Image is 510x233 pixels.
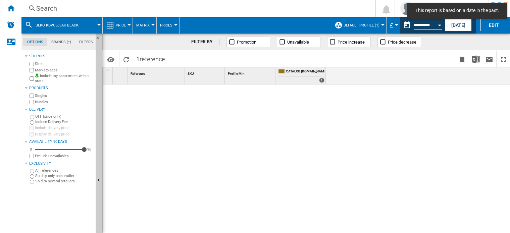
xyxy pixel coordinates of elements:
md-menu: Currency [387,17,400,34]
span: Price decrease [388,40,416,45]
div: Availability 90 Days [29,139,93,144]
div: Sort None [129,67,185,78]
button: Hide [96,34,104,46]
button: Edit [480,19,507,31]
span: BEKO KDVC563AK BLACK [36,23,79,27]
div: Sources [29,54,93,59]
span: SKU [188,72,194,75]
div: Exclusivity [29,161,93,166]
div: Delivery [29,107,93,112]
div: Sort None [186,67,225,78]
img: profile.jpg [400,2,414,15]
span: Reference [131,72,145,75]
div: 1 offers sold by CATALOG BEKO.UK [319,78,324,83]
md-tab-item: Options [23,38,47,46]
span: 1 [133,51,168,65]
button: Price decrease [377,37,421,47]
md-tab-item: Brands (*) [47,38,75,46]
input: OFF (price only) [30,115,34,119]
button: Default profile (1) [344,17,383,34]
img: excel-24x24.png [472,55,480,63]
span: Default profile (1) [344,23,379,27]
span: Unavailable [287,40,309,45]
input: Sold by several retailers [30,180,34,184]
input: Bundles [30,100,34,104]
span: reference [140,56,165,63]
div: Search [36,4,358,13]
div: Profile Min Sort None [226,67,275,78]
input: Singles [30,94,34,98]
label: Exclude unavailables [35,154,93,159]
input: All references [30,169,34,173]
label: Sold by only one retailer [35,173,93,178]
button: Price [116,17,129,34]
input: Include my assortment within stats [30,74,34,83]
div: Reference Sort None [129,67,185,78]
button: Maximize [497,51,510,67]
input: Sold by only one retailer [30,174,34,179]
span: CATALOG [DOMAIN_NAME] [286,69,324,75]
input: Marketplaces [30,68,34,72]
md-slider: Availability [35,146,84,153]
div: This report is based on a date in the past. [400,17,444,34]
div: Sort None [226,67,275,78]
button: Price increase [327,37,371,47]
md-tab-item: Filters [75,38,97,46]
button: Promotion [226,37,270,47]
div: Price [106,17,129,34]
button: BEKO KDVC563AK BLACK [36,17,85,34]
input: Display delivery price [30,154,34,158]
label: Marketplaces [35,68,93,73]
span: Matrix [136,23,150,27]
button: £ [390,17,397,34]
input: Display delivery price [30,132,34,136]
button: Unavailable [277,37,320,47]
button: [DATE] [445,19,472,31]
button: Reload [119,51,133,67]
label: OFF (price only) [35,114,93,119]
span: Price [116,23,126,27]
div: SKU Sort None [186,67,225,78]
div: BEKO KDVC563AK BLACK [25,17,99,34]
button: Send this report by email [482,51,496,67]
span: £ [390,22,393,29]
button: Prices [160,17,176,34]
div: Default profile (1) [335,17,383,34]
div: 90 [86,147,93,152]
div: FILTER BY [191,39,220,45]
span: Prices [160,23,172,27]
label: Singles [35,93,93,98]
label: All references [35,168,93,173]
label: Sold by several retailers [35,179,93,184]
div: Sort None [114,67,127,78]
label: Sites [35,61,93,66]
input: Include delivery price [30,126,34,130]
span: Profile Min [228,72,245,75]
input: Sites [30,62,34,66]
button: Open calendar [433,18,446,30]
button: Options [104,53,117,65]
img: mysite-bg-18x18.png [35,73,39,77]
label: Include Delivery Fee [35,119,93,124]
label: Include delivery price [35,125,93,130]
div: Products [29,85,93,91]
button: Download in Excel [469,51,482,67]
div: CATALOG [DOMAIN_NAME] 1 offers sold by CATALOG BEKO.UK [277,67,326,84]
label: Bundles [35,100,93,105]
img: alerts-logo.svg [7,21,15,29]
input: Include Delivery Fee [30,120,34,125]
div: 0 [28,147,34,152]
span: Price increase [338,40,365,45]
label: Display delivery price [35,132,93,137]
button: Matrix [136,17,153,34]
button: md-calendar [400,18,414,32]
span: This report is based on a date in the past. [413,7,501,14]
span: Promotion [237,40,256,45]
label: Include my assortment within stats [35,73,93,84]
button: Bookmark this report [455,51,469,67]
